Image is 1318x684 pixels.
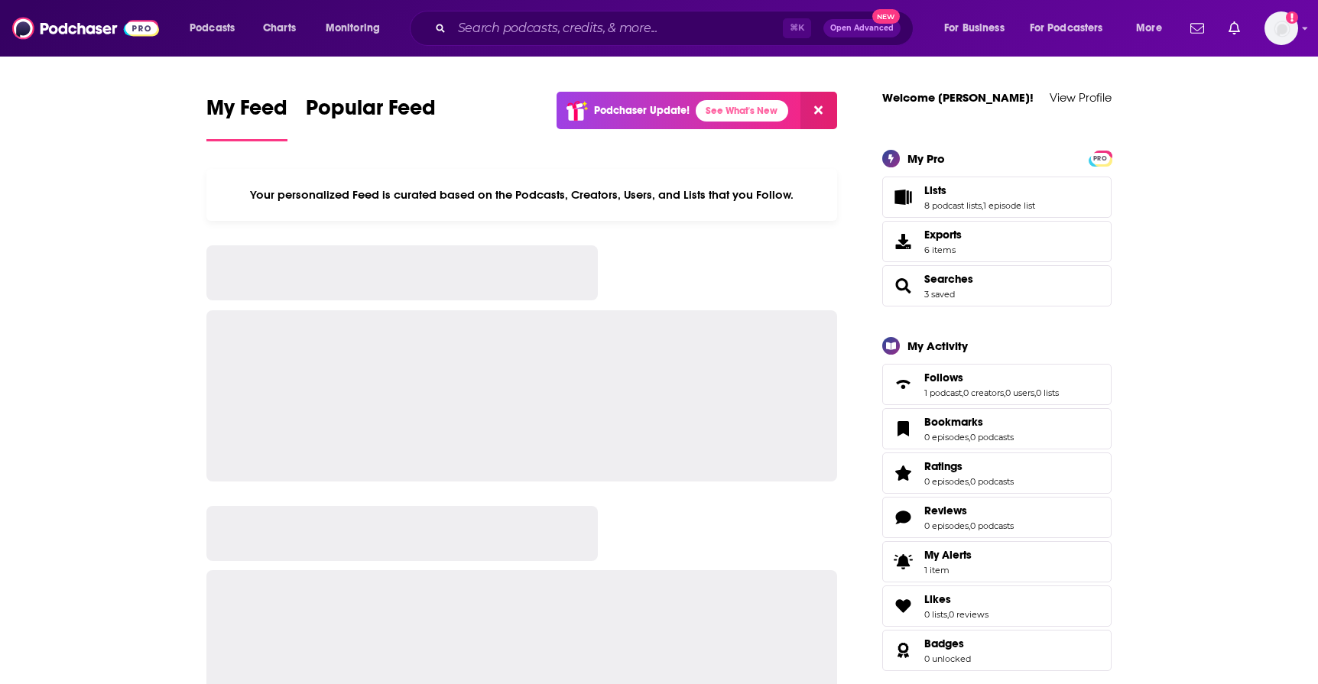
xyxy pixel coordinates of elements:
[970,520,1014,531] a: 0 podcasts
[696,100,788,122] a: See What's New
[888,186,918,208] a: Lists
[1091,151,1109,163] a: PRO
[944,18,1005,39] span: For Business
[924,520,969,531] a: 0 episodes
[872,9,900,24] span: New
[924,609,947,620] a: 0 lists
[924,476,969,487] a: 0 episodes
[888,231,918,252] span: Exports
[924,637,964,650] span: Badges
[1005,387,1034,398] a: 0 users
[888,551,918,572] span: My Alerts
[924,504,1014,517] a: Reviews
[888,418,918,439] a: Bookmarks
[888,374,918,395] a: Follows
[882,408,1112,449] span: Bookmarks
[315,16,400,41] button: open menu
[1030,18,1103,39] span: For Podcasters
[206,95,287,130] span: My Feed
[1125,16,1181,41] button: open menu
[888,595,918,617] a: Likes
[924,592,951,606] span: Likes
[907,339,968,353] div: My Activity
[924,415,1014,429] a: Bookmarks
[924,183,946,197] span: Lists
[963,387,1004,398] a: 0 creators
[924,548,972,562] span: My Alerts
[924,371,1059,384] a: Follows
[924,228,962,242] span: Exports
[970,432,1014,442] a: 0 podcasts
[924,272,973,286] a: Searches
[882,265,1112,306] span: Searches
[888,640,918,661] a: Badges
[1264,11,1298,45] button: Show profile menu
[1136,18,1162,39] span: More
[882,541,1112,582] a: My Alerts
[888,507,918,528] a: Reviews
[882,452,1112,494] span: Ratings
[206,95,287,141] a: My Feed
[969,476,970,487] span: ,
[1286,11,1298,24] svg: Add a profile image
[1034,387,1036,398] span: ,
[924,183,1035,197] a: Lists
[882,90,1034,105] a: Welcome [PERSON_NAME]!
[924,289,955,300] a: 3 saved
[882,221,1112,262] a: Exports
[907,151,945,166] div: My Pro
[830,24,894,32] span: Open Advanced
[1264,11,1298,45] img: User Profile
[823,19,901,37] button: Open AdvancedNew
[924,245,962,255] span: 6 items
[12,14,159,43] img: Podchaser - Follow, Share and Rate Podcasts
[263,18,296,39] span: Charts
[1050,90,1112,105] a: View Profile
[206,169,837,221] div: Your personalized Feed is curated based on the Podcasts, Creators, Users, and Lists that you Follow.
[888,462,918,484] a: Ratings
[882,364,1112,405] span: Follows
[306,95,436,141] a: Popular Feed
[962,387,963,398] span: ,
[1020,16,1125,41] button: open menu
[326,18,380,39] span: Monitoring
[933,16,1024,41] button: open menu
[982,200,983,211] span: ,
[882,497,1112,538] span: Reviews
[882,177,1112,218] span: Lists
[969,432,970,442] span: ,
[179,16,255,41] button: open menu
[969,520,970,531] span: ,
[888,275,918,297] a: Searches
[452,16,783,41] input: Search podcasts, credits, & more...
[1222,15,1246,41] a: Show notifications dropdown
[970,476,1014,487] a: 0 podcasts
[1036,387,1059,398] a: 0 lists
[253,16,305,41] a: Charts
[924,459,1014,473] a: Ratings
[949,609,988,620] a: 0 reviews
[947,609,949,620] span: ,
[882,630,1112,671] span: Badges
[1264,11,1298,45] span: Logged in as SolComms
[924,637,971,650] a: Badges
[1091,153,1109,164] span: PRO
[924,565,972,575] span: 1 item
[924,592,988,606] a: Likes
[306,95,436,130] span: Popular Feed
[924,371,963,384] span: Follows
[924,504,967,517] span: Reviews
[924,387,962,398] a: 1 podcast
[882,585,1112,627] span: Likes
[190,18,235,39] span: Podcasts
[1184,15,1210,41] a: Show notifications dropdown
[924,459,963,473] span: Ratings
[594,104,690,117] p: Podchaser Update!
[924,432,969,442] a: 0 episodes
[783,18,811,38] span: ⌘ K
[924,200,982,211] a: 8 podcast lists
